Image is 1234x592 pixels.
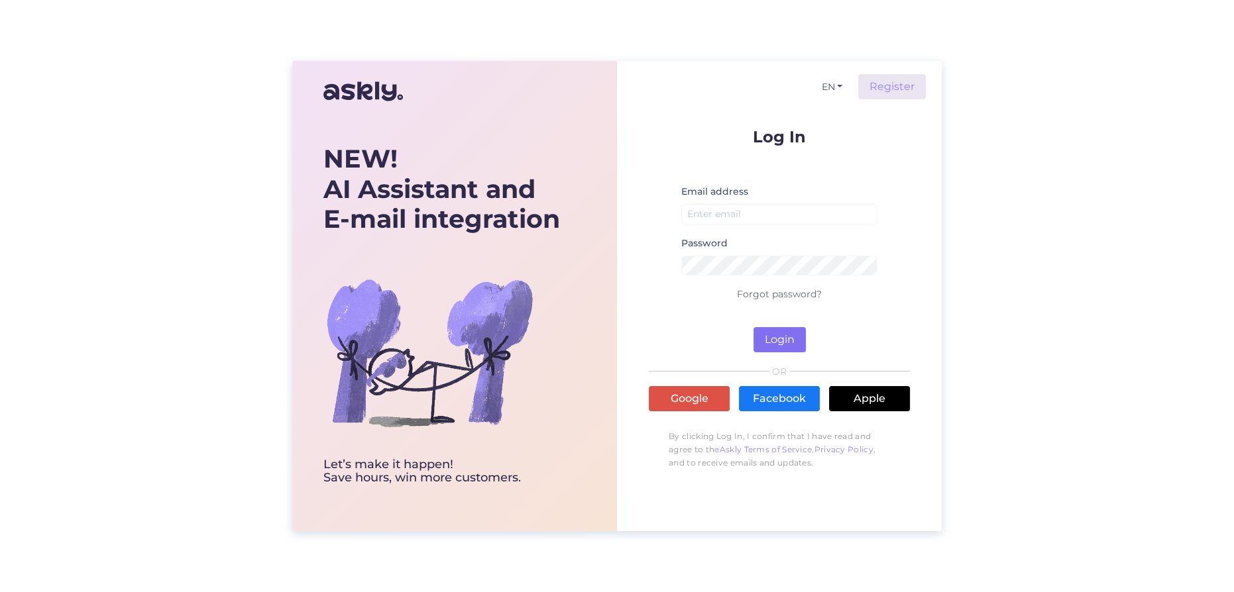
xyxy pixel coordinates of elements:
span: OR [770,367,789,376]
a: Google [649,386,730,411]
a: Apple [829,386,910,411]
label: Password [681,236,728,250]
button: EN [816,77,848,97]
a: Forgot password? [737,288,822,300]
a: Facebook [739,386,820,411]
a: Register [858,74,926,99]
label: Email address [681,185,748,199]
button: Login [754,327,806,352]
b: NEW! [323,143,398,174]
input: Enter email [681,204,877,224]
p: By clicking Log In, I confirm that I have read and agree to the , , and to receive emails and upd... [649,423,910,476]
a: Askly Terms of Service [720,444,813,454]
a: Privacy Policy [814,444,873,454]
img: Askly [323,75,403,107]
img: bg-askly [323,246,535,458]
div: AI Assistant and E-mail integration [323,144,560,234]
p: Log In [649,128,910,145]
div: Let’s make it happen! Save hours, win more customers. [323,458,560,485]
